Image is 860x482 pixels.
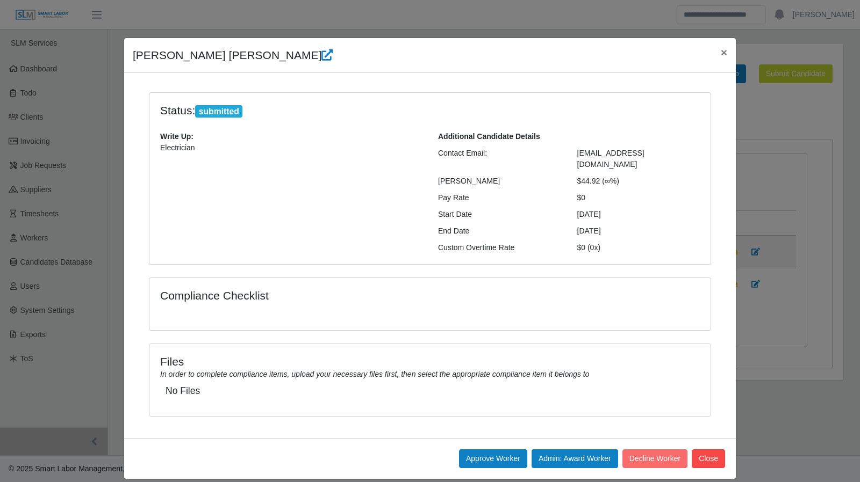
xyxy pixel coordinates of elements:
[532,449,618,468] button: Admin: Award Worker
[430,242,569,253] div: Custom Overtime Rate
[195,105,242,118] span: submitted
[577,243,601,252] span: $0 (0x)
[160,104,561,118] h4: Status:
[430,192,569,203] div: Pay Rate
[459,449,527,468] button: Approve Worker
[577,149,644,169] span: [EMAIL_ADDRESS][DOMAIN_NAME]
[160,370,589,378] i: In order to complete compliance items, upload your necessary files first, then select the appropr...
[430,148,569,170] div: Contact Email:
[438,132,540,141] b: Additional Candidate Details
[622,449,687,468] button: Decline Worker
[712,38,736,67] button: Close
[133,47,333,64] h4: [PERSON_NAME] [PERSON_NAME]
[160,142,422,154] p: Electrician
[160,132,193,141] b: Write Up:
[569,209,708,220] div: [DATE]
[430,225,569,237] div: End Date
[160,289,514,302] h4: Compliance Checklist
[569,176,708,187] div: $44.92 (∞%)
[430,176,569,187] div: [PERSON_NAME]
[430,209,569,220] div: Start Date
[160,355,700,368] h4: Files
[721,46,727,59] span: ×
[569,192,708,203] div: $0
[692,449,725,468] button: Close
[166,385,694,397] h5: No Files
[577,227,601,235] span: [DATE]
